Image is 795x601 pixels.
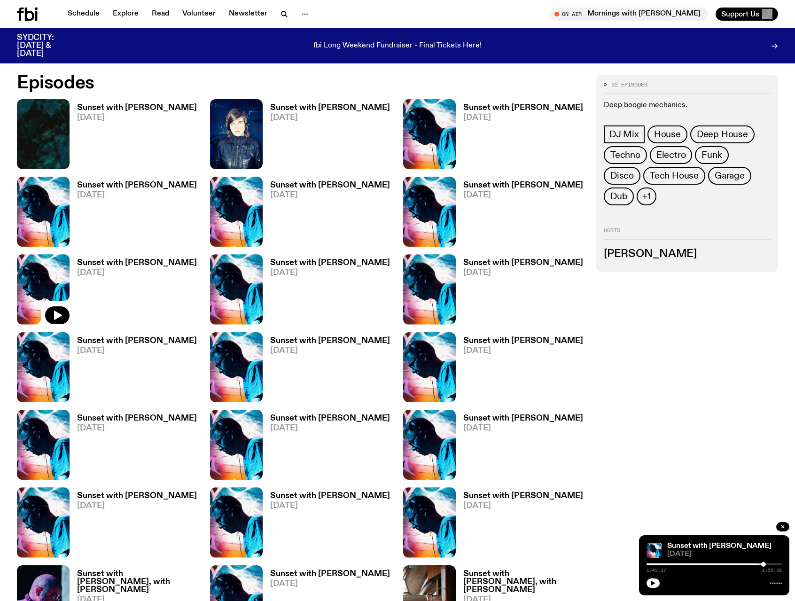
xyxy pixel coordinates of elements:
[77,502,197,510] span: [DATE]
[77,269,197,277] span: [DATE]
[403,410,456,480] img: Simon Caldwell stands side on, looking downwards. He has headphones on. Behind him is a brightly ...
[263,104,390,169] a: Sunset with [PERSON_NAME][DATE]
[604,101,771,110] p: Deep boogie mechanics.
[77,104,197,112] h3: Sunset with [PERSON_NAME]
[403,99,456,169] img: Simon Caldwell stands side on, looking downwards. He has headphones on. Behind him is a brightly ...
[456,337,583,402] a: Sunset with [PERSON_NAME][DATE]
[403,254,456,324] img: Simon Caldwell stands side on, looking downwards. He has headphones on. Behind him is a brightly ...
[456,181,583,247] a: Sunset with [PERSON_NAME][DATE]
[604,146,647,164] a: Techno
[708,167,751,185] a: Garage
[270,424,390,432] span: [DATE]
[270,337,390,345] h3: Sunset with [PERSON_NAME]
[656,150,686,160] span: Electro
[270,191,390,199] span: [DATE]
[210,254,263,324] img: Simon Caldwell stands side on, looking downwards. He has headphones on. Behind him is a brightly ...
[70,337,197,402] a: Sunset with [PERSON_NAME][DATE]
[17,177,70,247] img: Simon Caldwell stands side on, looking downwards. He has headphones on. Behind him is a brightly ...
[701,150,722,160] span: Funk
[463,114,583,122] span: [DATE]
[270,347,390,355] span: [DATE]
[263,414,390,480] a: Sunset with [PERSON_NAME][DATE]
[610,191,627,202] span: Dub
[463,259,583,267] h3: Sunset with [PERSON_NAME]
[17,34,77,58] h3: SYDCITY: [DATE] & [DATE]
[77,424,197,432] span: [DATE]
[604,187,634,205] a: Dub
[604,249,771,259] h3: [PERSON_NAME]
[177,8,221,21] a: Volunteer
[721,10,759,18] span: Support Us
[403,332,456,402] img: Simon Caldwell stands side on, looking downwards. He has headphones on. Behind him is a brightly ...
[223,8,273,21] a: Newsletter
[456,104,583,169] a: Sunset with [PERSON_NAME][DATE]
[611,82,647,87] span: 92 episodes
[610,171,634,181] span: Disco
[70,414,197,480] a: Sunset with [PERSON_NAME][DATE]
[762,568,782,573] span: 1:59:58
[77,337,197,345] h3: Sunset with [PERSON_NAME]
[270,104,390,112] h3: Sunset with [PERSON_NAME]
[403,487,456,557] img: Simon Caldwell stands side on, looking downwards. He has headphones on. Behind him is a brightly ...
[637,187,656,205] button: +1
[650,146,693,164] a: Electro
[270,414,390,422] h3: Sunset with [PERSON_NAME]
[270,114,390,122] span: [DATE]
[77,570,199,594] h3: Sunset with [PERSON_NAME], with [PERSON_NAME]
[62,8,105,21] a: Schedule
[604,167,640,185] a: Disco
[456,492,583,557] a: Sunset with [PERSON_NAME][DATE]
[463,502,583,510] span: [DATE]
[463,414,583,422] h3: Sunset with [PERSON_NAME]
[604,228,771,239] h2: Hosts
[70,104,197,169] a: Sunset with [PERSON_NAME][DATE]
[17,332,70,402] img: Simon Caldwell stands side on, looking downwards. He has headphones on. Behind him is a brightly ...
[270,570,390,578] h3: Sunset with [PERSON_NAME]
[210,410,263,480] img: Simon Caldwell stands side on, looking downwards. He has headphones on. Behind him is a brightly ...
[77,414,197,422] h3: Sunset with [PERSON_NAME]
[654,129,681,140] span: House
[695,146,728,164] a: Funk
[313,42,482,50] p: fbi Long Weekend Fundraiser - Final Tickets Here!
[697,129,748,140] span: Deep House
[650,171,699,181] span: Tech House
[463,269,583,277] span: [DATE]
[270,181,390,189] h3: Sunset with [PERSON_NAME]
[263,181,390,247] a: Sunset with [PERSON_NAME][DATE]
[17,487,70,557] img: Simon Caldwell stands side on, looking downwards. He has headphones on. Behind him is a brightly ...
[690,125,755,143] a: Deep House
[77,259,197,267] h3: Sunset with [PERSON_NAME]
[463,104,583,112] h3: Sunset with [PERSON_NAME]
[17,75,521,92] h2: Episodes
[146,8,175,21] a: Read
[263,492,390,557] a: Sunset with [PERSON_NAME][DATE]
[70,181,197,247] a: Sunset with [PERSON_NAME][DATE]
[107,8,144,21] a: Explore
[77,492,197,500] h3: Sunset with [PERSON_NAME]
[463,424,583,432] span: [DATE]
[77,114,197,122] span: [DATE]
[77,181,197,189] h3: Sunset with [PERSON_NAME]
[263,337,390,402] a: Sunset with [PERSON_NAME][DATE]
[609,129,639,140] span: DJ Mix
[77,191,197,199] span: [DATE]
[667,551,782,558] span: [DATE]
[270,259,390,267] h3: Sunset with [PERSON_NAME]
[70,259,197,324] a: Sunset with [PERSON_NAME][DATE]
[210,487,263,557] img: Simon Caldwell stands side on, looking downwards. He has headphones on. Behind him is a brightly ...
[463,570,585,594] h3: Sunset with [PERSON_NAME], with [PERSON_NAME]
[17,410,70,480] img: Simon Caldwell stands side on, looking downwards. He has headphones on. Behind him is a brightly ...
[610,150,640,160] span: Techno
[210,332,263,402] img: Simon Caldwell stands side on, looking downwards. He has headphones on. Behind him is a brightly ...
[70,492,197,557] a: Sunset with [PERSON_NAME][DATE]
[463,181,583,189] h3: Sunset with [PERSON_NAME]
[270,580,390,588] span: [DATE]
[647,125,687,143] a: House
[77,347,197,355] span: [DATE]
[647,543,662,558] img: Simon Caldwell stands side on, looking downwards. He has headphones on. Behind him is a brightly ...
[550,8,708,21] button: On AirMornings with [PERSON_NAME]
[210,177,263,247] img: Simon Caldwell stands side on, looking downwards. He has headphones on. Behind him is a brightly ...
[463,337,583,345] h3: Sunset with [PERSON_NAME]
[715,171,745,181] span: Garage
